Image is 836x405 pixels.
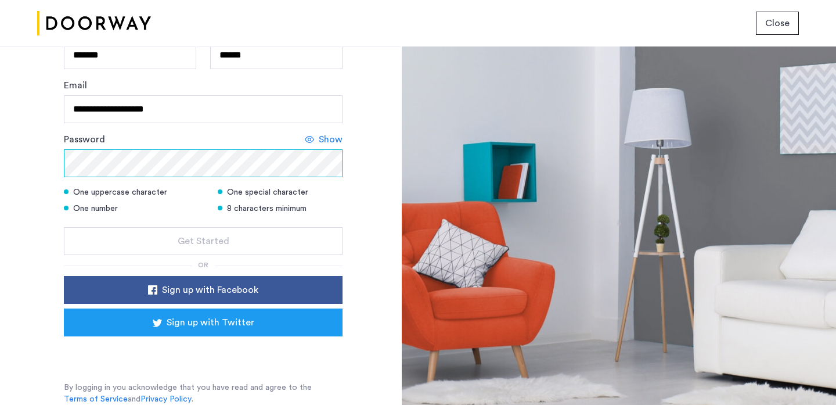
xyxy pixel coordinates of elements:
div: 8 characters minimum [218,203,343,214]
div: One special character [218,187,343,198]
button: button [756,12,799,35]
img: logo [37,2,151,45]
span: Close [765,16,790,30]
span: or [198,261,208,268]
span: Sign up with Facebook [162,283,258,297]
button: button [64,276,343,304]
p: By logging in you acknowledge that you have read and agree to the and . [64,382,343,405]
span: Show [319,132,343,146]
div: One uppercase character [64,187,203,198]
label: Email [64,78,87,92]
button: button [64,309,343,336]
button: button [64,227,343,255]
span: Sign up with Twitter [167,316,254,329]
a: Terms of Service [64,393,128,405]
span: Get Started [178,234,229,248]
a: Privacy Policy [140,393,192,405]
label: Password [64,132,105,146]
iframe: Sign in with Google Button [81,340,325,365]
div: One number [64,203,203,214]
